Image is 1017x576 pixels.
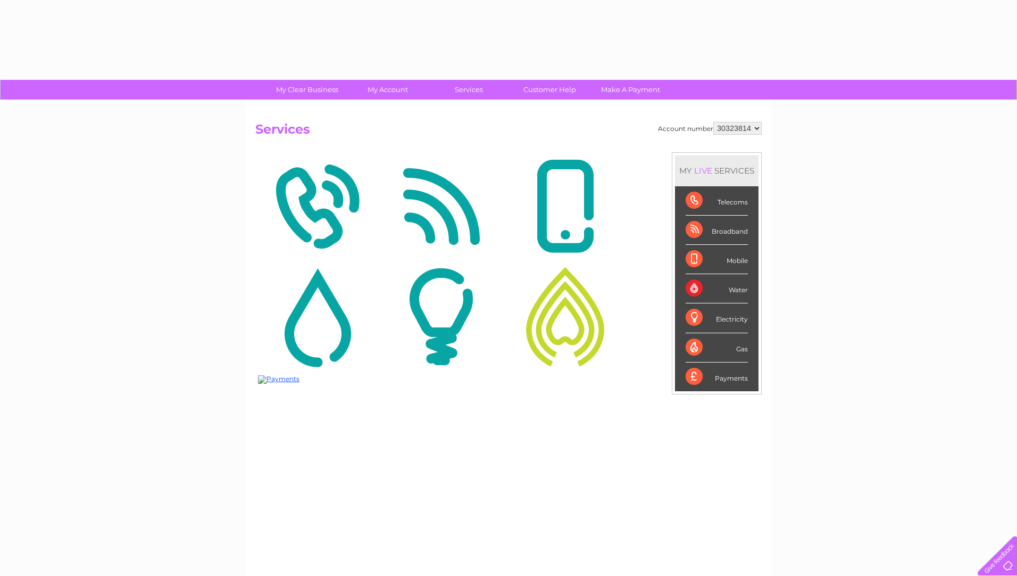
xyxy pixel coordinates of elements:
[692,166,714,176] div: LIVE
[506,155,624,258] img: Mobile
[686,333,748,363] div: Gas
[587,80,674,100] a: Make A Payment
[686,303,748,333] div: Electricity
[382,155,501,258] img: Broadband
[258,375,299,384] img: Payments
[686,274,748,303] div: Water
[686,245,748,274] div: Mobile
[506,265,624,368] img: Gas
[255,122,762,142] h2: Services
[344,80,432,100] a: My Account
[263,80,351,100] a: My Clear Business
[675,155,758,186] div: MY SERVICES
[658,122,762,135] div: Account number
[382,265,501,368] img: Electricity
[425,80,513,100] a: Services
[686,216,748,245] div: Broadband
[686,363,748,391] div: Payments
[258,155,377,258] img: Telecoms
[506,80,594,100] a: Customer Help
[258,265,377,368] img: Water
[686,186,748,216] div: Telecoms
